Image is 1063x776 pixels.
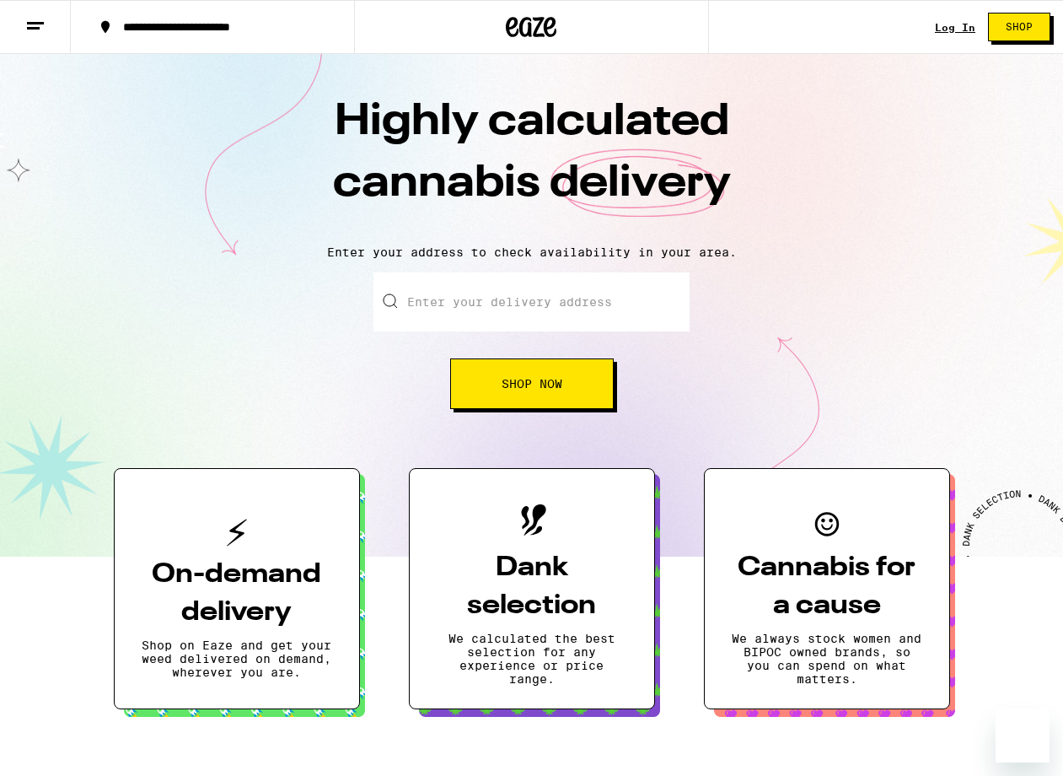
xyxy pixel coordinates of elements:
span: Shop Now [502,378,562,390]
p: Enter your address to check availability in your area. [17,245,1046,259]
button: Dank selectionWe calculated the best selection for any experience or price range. [409,468,655,709]
p: Shop on Eaze and get your weed delivered on demand, wherever you are. [142,639,332,679]
h3: Cannabis for a cause [732,549,922,625]
h1: Highly calculated cannabis delivery [237,92,827,232]
p: We always stock women and BIPOC owned brands, so you can spend on what matters. [732,632,922,686]
button: On-demand deliveryShop on Eaze and get your weed delivered on demand, wherever you are. [114,468,360,709]
h3: Dank selection [437,549,627,625]
p: We calculated the best selection for any experience or price range. [437,632,627,686]
button: Cannabis for a causeWe always stock women and BIPOC owned brands, so you can spend on what matters. [704,468,950,709]
iframe: Button to launch messaging window [996,709,1050,763]
button: Shop [988,13,1050,41]
a: Log In [935,22,975,33]
span: Shop [1006,22,1033,32]
a: Shop [975,13,1063,41]
h3: On-demand delivery [142,556,332,632]
button: Shop Now [450,358,614,409]
input: Enter your delivery address [373,272,690,331]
